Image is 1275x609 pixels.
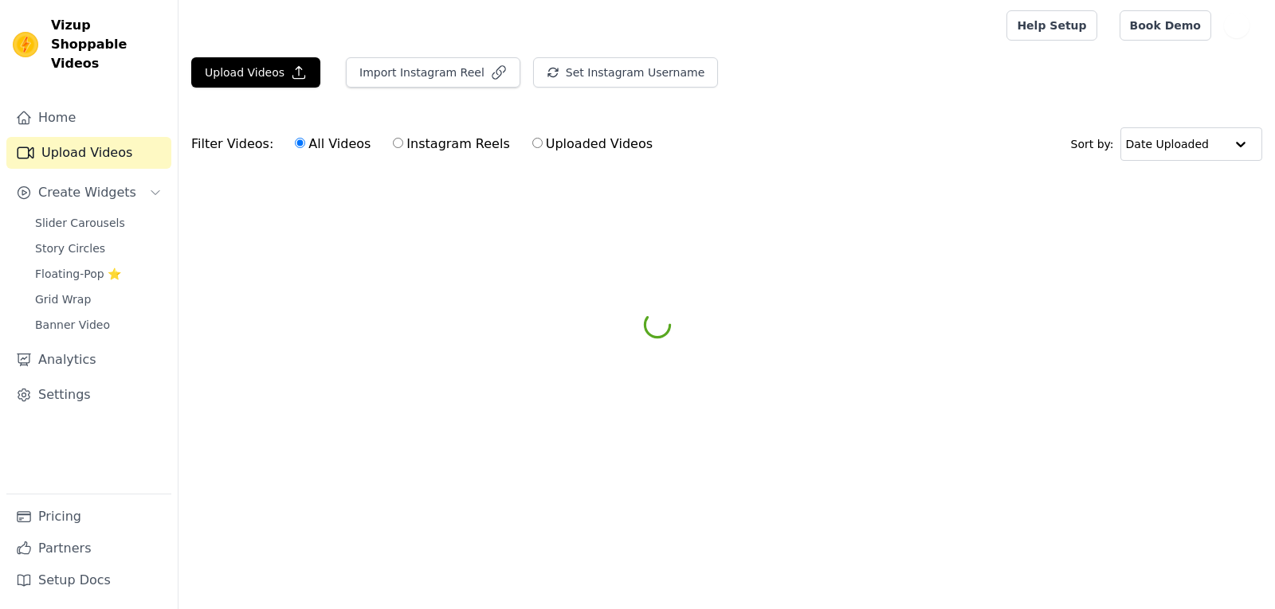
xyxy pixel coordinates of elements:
label: Uploaded Videos [532,134,653,154]
a: Floating-Pop ⭐ [25,263,171,285]
a: Pricing [6,501,171,533]
button: Import Instagram Reel [346,57,520,88]
div: Sort by: [1071,127,1263,161]
span: Vizup Shoppable Videos [51,16,165,73]
a: Partners [6,533,171,564]
a: Analytics [6,344,171,376]
button: Upload Videos [191,57,320,88]
input: Instagram Reels [393,138,403,148]
label: All Videos [294,134,371,154]
a: Help Setup [1006,10,1096,41]
a: Grid Wrap [25,288,171,310]
input: Uploaded Videos [532,138,543,148]
span: Banner Video [35,317,110,333]
label: Instagram Reels [392,134,510,154]
a: Banner Video [25,314,171,336]
button: Set Instagram Username [533,57,718,88]
a: Setup Docs [6,564,171,596]
a: Story Circles [25,237,171,260]
a: Book Demo [1120,10,1211,41]
span: Floating-Pop ⭐ [35,266,121,282]
a: Upload Videos [6,137,171,169]
input: All Videos [295,138,305,148]
img: Vizup [13,32,38,57]
button: Create Widgets [6,177,171,209]
a: Slider Carousels [25,212,171,234]
span: Create Widgets [38,183,136,202]
a: Settings [6,379,171,411]
span: Grid Wrap [35,291,91,307]
a: Home [6,102,171,134]
span: Slider Carousels [35,215,125,231]
span: Story Circles [35,240,105,256]
div: Filter Videos: [191,126,661,162]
